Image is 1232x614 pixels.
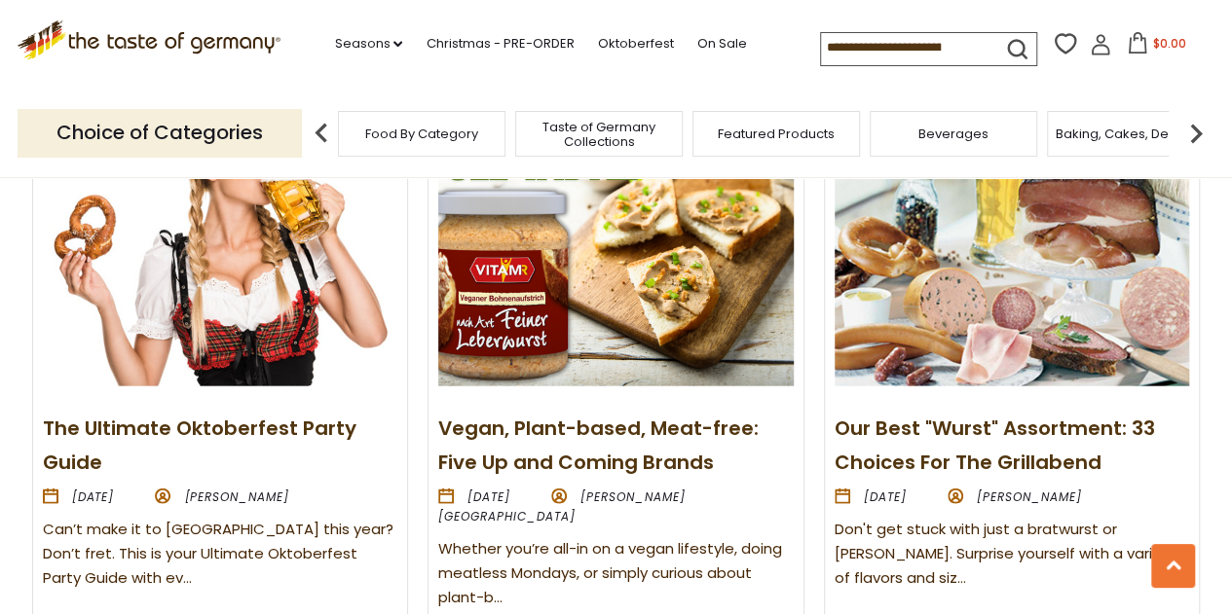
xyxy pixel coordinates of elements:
img: Our Best "Wurst" Assortment: 33 Choices For The Grillabend [835,120,1189,385]
img: Vegan, Plant-based, Meat-free: Five Up and Coming Brands [438,120,793,385]
a: Seasons [334,33,402,54]
a: Vegan, Plant-based, Meat-free: Five Up and Coming Brands [438,415,759,476]
img: previous arrow [302,114,341,153]
span: [PERSON_NAME] [184,488,289,505]
a: Oktoberfest [597,33,673,54]
div: Whether you’re all-in on a vegan lifestyle, doing meatless Mondays, or simply curious about plant-b… [438,537,793,610]
span: [PERSON_NAME][GEOGRAPHIC_DATA] [438,488,686,524]
a: Our Best "Wurst" Assortment: 33 Choices For The Grillabend [835,415,1155,476]
time: [DATE] [864,488,907,505]
div: Can’t make it to [GEOGRAPHIC_DATA] this year? Don’t fret. This is your Ultimate Oktoberfest Party... [43,518,397,591]
a: Beverages [918,126,989,141]
img: next arrow [1176,114,1215,153]
span: $0.00 [1152,35,1185,52]
a: On Sale [696,33,746,54]
img: The Ultimate Oktoberfest Party Guide [43,120,397,385]
button: $0.00 [1115,32,1198,61]
a: Baking, Cakes, Desserts [1056,126,1207,141]
a: Featured Products [718,126,835,141]
time: [DATE] [467,488,510,505]
a: Food By Category [365,126,478,141]
span: [PERSON_NAME] [977,488,1082,505]
p: Choice of Categories [18,109,302,157]
time: [DATE] [72,488,115,505]
div: Don't get stuck with just a bratwurst or [PERSON_NAME]. Surprise yourself with a variety of flavo... [835,518,1189,591]
a: Taste of Germany Collections [521,120,677,149]
a: The Ultimate Oktoberfest Party Guide [43,415,356,476]
a: Christmas - PRE-ORDER [426,33,574,54]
